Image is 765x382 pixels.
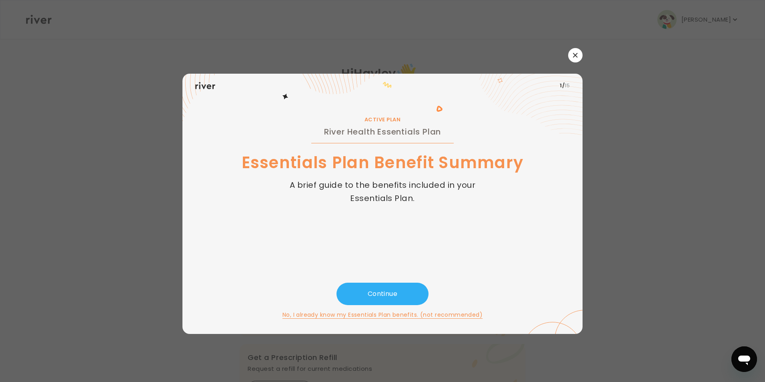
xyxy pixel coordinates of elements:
[324,125,441,138] h2: River Health Essentials Plan
[289,179,476,205] p: A brief guide to the benefits included in your Essentials Plan.
[282,310,483,320] button: No, I already know my Essentials Plan benefits. (not recommended)
[336,283,429,305] button: Continue
[242,151,524,174] h1: Essentials Plan Benefit Summary
[731,346,757,372] iframe: Button to launch messaging window, conversation in progress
